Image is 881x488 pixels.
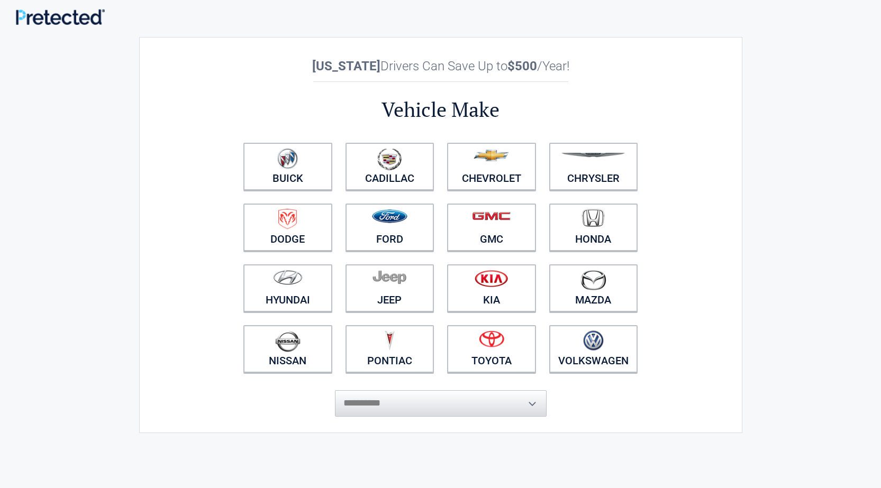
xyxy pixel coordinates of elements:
[561,153,625,158] img: chrysler
[549,264,638,312] a: Mazda
[447,264,536,312] a: Kia
[346,143,434,190] a: Cadillac
[277,148,298,169] img: buick
[549,143,638,190] a: Chrysler
[549,325,638,373] a: Volkswagen
[16,9,105,25] img: Main Logo
[373,270,406,284] img: jeep
[479,330,504,347] img: toyota
[475,270,508,287] img: kia
[447,143,536,190] a: Chevrolet
[582,209,604,227] img: honda
[377,148,402,170] img: cadillac
[273,270,303,285] img: hyundai
[580,270,606,290] img: mazda
[583,330,604,351] img: volkswagen
[243,204,332,251] a: Dodge
[372,209,407,223] img: ford
[447,325,536,373] a: Toyota
[243,325,332,373] a: Nissan
[346,204,434,251] a: Ford
[346,264,434,312] a: Jeep
[472,211,511,220] img: gmc
[243,264,332,312] a: Hyundai
[346,325,434,373] a: Pontiac
[278,209,297,229] img: dodge
[507,59,537,73] b: $500
[237,96,644,123] h2: Vehicle Make
[237,59,644,73] h2: Drivers Can Save Up to /Year
[474,150,509,161] img: chevrolet
[312,59,380,73] b: [US_STATE]
[243,143,332,190] a: Buick
[549,204,638,251] a: Honda
[447,204,536,251] a: GMC
[384,330,395,351] img: pontiac
[275,330,301,352] img: nissan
